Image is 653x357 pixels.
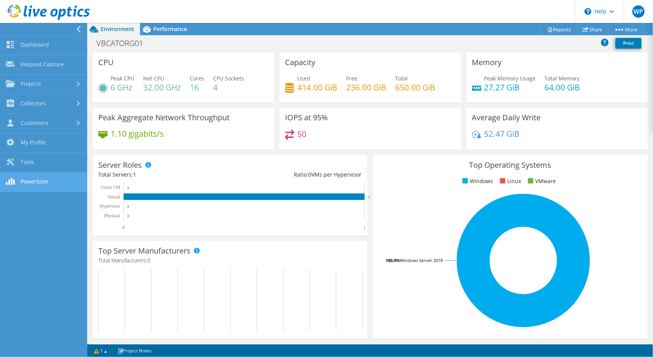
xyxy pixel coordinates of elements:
span: CPU Sockets [213,75,244,82]
h4: 1.10 gigabits/s [111,129,164,138]
span: Free [346,75,357,82]
a: 1 [89,346,112,355]
svg: \n [585,8,591,15]
h4: 50 [297,130,306,138]
h4: 16 [190,83,204,92]
h3: IOPS at 95% [285,113,328,122]
h3: Top Server Manufacturers [98,247,191,255]
span: Cores [190,75,204,82]
a: Reports [541,23,577,35]
h1: VBCATORG01 [93,39,155,47]
span: 1 [133,171,136,178]
span: Peak Memory Usage [484,75,536,82]
h4: Total Manufacturers: [98,256,362,265]
span: 0 [147,257,150,264]
h3: Average Daily Write [472,113,541,122]
span: Performance [153,25,187,33]
text: Virtual [107,194,121,200]
span: Total Memory [545,75,580,82]
span: WP [632,5,645,18]
h4: 6 GHz [111,83,134,92]
span: Used [297,75,310,82]
tspan: 100.0% [386,257,400,263]
span: Total [395,75,408,82]
span: 0 [308,171,311,178]
div: Total Servers: [98,170,230,179]
li: Windows [461,177,493,185]
h3: Top Operating Systems [378,161,642,169]
text: 1 [363,225,366,230]
text: Hypervisor [99,203,120,209]
h4: 414.00 GiB [297,83,337,92]
li: VMware [526,177,556,185]
text: 0 [127,214,129,218]
text: 0 [127,205,129,208]
h4: 4 [213,83,244,92]
h3: Memory [472,58,502,67]
h4: 64.00 GiB [545,83,580,92]
h3: CPU [98,58,114,67]
span: Peak CPU [111,75,134,82]
h3: Server Roles [98,161,142,169]
li: Linux [498,177,521,185]
a: Print [616,38,642,49]
a: Project Notes [112,346,157,355]
text: Physical [104,213,120,218]
span: Net CPU [143,75,164,82]
h4: 32.00 GHz [143,83,181,92]
tspan: Windows Server 2019 [400,257,443,263]
h4: 236.00 GiB [346,83,386,92]
h3: Peak Aggregate Network Throughput [98,113,230,122]
h4: 650.00 GiB [395,83,435,92]
text: 0 [127,186,129,190]
text: Guest VM [101,185,120,190]
h4: 27.27 GiB [484,83,536,92]
span: Environment [101,25,134,33]
text: 1 [368,195,370,199]
a: More [608,23,643,35]
a: Share [577,23,608,35]
h3: Capacity [285,58,315,67]
h4: 52.47 GiB [484,129,520,138]
text: 0 [122,225,125,230]
div: Ratio: VMs per Hypervisor [230,170,362,179]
